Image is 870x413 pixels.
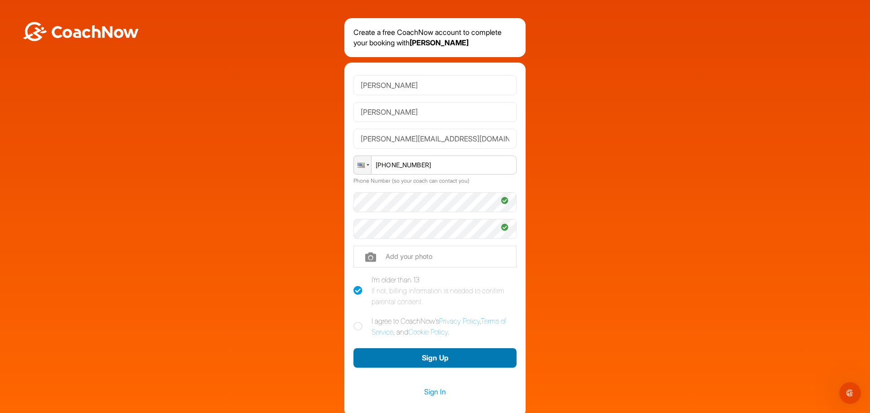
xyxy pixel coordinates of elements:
a: Cookie Policy [408,327,448,336]
iframe: Intercom live chat [839,382,861,404]
input: Phone Number [353,155,517,175]
input: Email [353,129,517,149]
label: I agree to CoachNow's , , and . [353,316,517,337]
img: BwLJSsUCoWCh5upNqxVrqldRgqLPVwmV24tXu5FoVAoFEpwwqQ3VIfuoInZCoVCoTD4vwADAC3ZFMkVEQFDAAAAAElFTkSuQmCC [22,22,140,41]
strong: [PERSON_NAME] [410,38,469,47]
a: Privacy Policy [439,316,480,326]
input: Last Name [353,102,517,122]
label: Phone Number (so your coach can contact you) [353,177,469,184]
div: I'm older than 13 [372,274,517,307]
div: Create a free CoachNow account to complete your booking with [344,18,526,57]
input: First Name [353,75,517,95]
div: If not, billing information is needed to confirm parental consent. [372,285,517,307]
div: United States: + 1 [354,156,371,174]
button: Sign Up [353,348,517,368]
a: Sign In [353,386,517,398]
